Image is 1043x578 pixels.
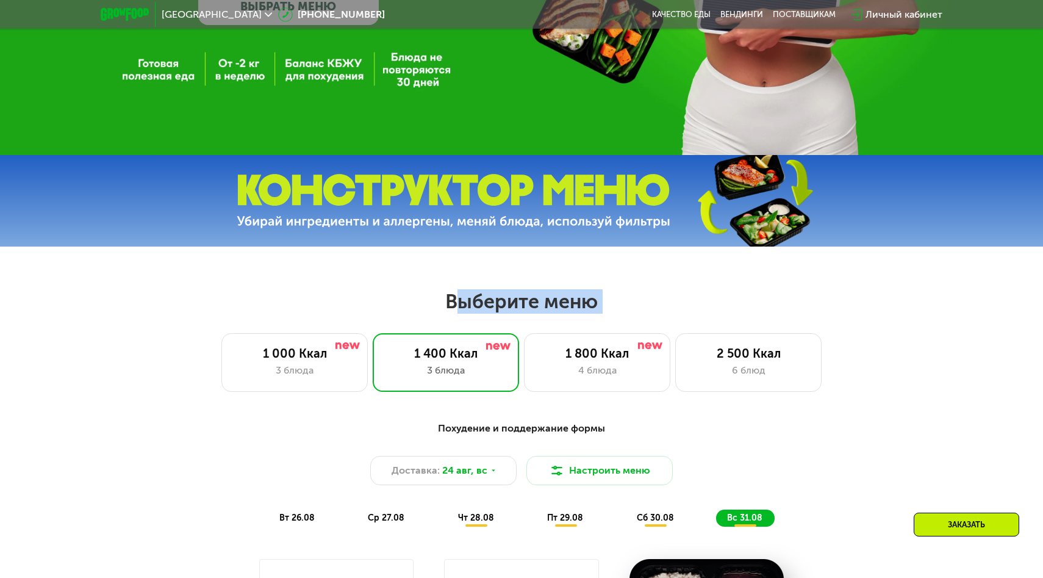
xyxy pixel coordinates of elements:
span: вс 31.08 [727,513,762,523]
span: вт 26.08 [279,513,315,523]
div: поставщикам [773,10,836,20]
button: Настроить меню [526,456,673,485]
div: 1 800 Ккал [537,346,658,361]
span: чт 28.08 [458,513,494,523]
span: ср 27.08 [368,513,404,523]
div: Личный кабинет [866,7,942,22]
div: 3 блюда [234,363,355,378]
div: 1 000 Ккал [234,346,355,361]
h2: Выберите меню [39,289,1004,314]
div: Похудение и поддержание формы [160,421,883,436]
div: 4 блюда [537,363,658,378]
span: [GEOGRAPHIC_DATA] [162,10,262,20]
a: Качество еды [652,10,711,20]
div: 2 500 Ккал [688,346,809,361]
div: Заказать [914,513,1019,536]
span: Доставка: [392,463,440,478]
a: Вендинги [720,10,763,20]
div: 3 блюда [385,363,506,378]
a: [PHONE_NUMBER] [278,7,385,22]
span: 24 авг, вс [442,463,487,478]
div: 1 400 Ккал [385,346,506,361]
span: сб 30.08 [637,513,674,523]
span: пт 29.08 [547,513,583,523]
div: 6 блюд [688,363,809,378]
